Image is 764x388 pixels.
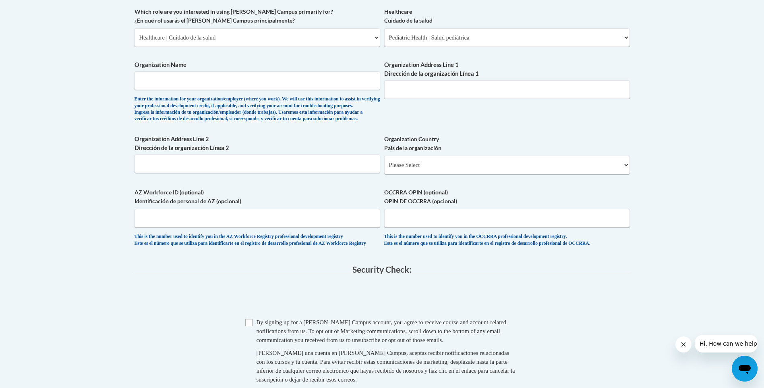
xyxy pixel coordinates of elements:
[675,336,692,353] iframe: Close message
[135,71,380,90] input: Metadata input
[352,264,412,274] span: Security Check:
[135,234,380,247] div: This is the number used to identify you in the AZ Workforce Registry professional development reg...
[321,282,443,314] iframe: reCAPTCHA
[135,96,380,123] div: Enter the information for your organization/employer (where you work). We will use this informati...
[384,135,630,152] label: Organization Country País de la organización
[135,135,380,152] label: Organization Address Line 2 Dirección de la organización Línea 2
[384,188,630,206] label: OCCRRA OPIN (optional) OPIN DE OCCRRA (opcional)
[384,234,630,247] div: This is the number used to identify you in the OCCRRA professional development registry. Este es ...
[5,6,65,12] span: Hi. How can we help?
[384,60,630,78] label: Organization Address Line 1 Dirección de la organización Línea 1
[135,60,380,69] label: Organization Name
[135,154,380,173] input: Metadata input
[384,7,630,25] label: Healthcare Cuidado de la salud
[384,80,630,99] input: Metadata input
[695,335,758,353] iframe: Message from company
[257,350,515,383] span: [PERSON_NAME] una cuenta en [PERSON_NAME] Campus, aceptas recibir notificaciones relacionadas con...
[257,319,507,343] span: By signing up for a [PERSON_NAME] Campus account, you agree to receive course and account-related...
[135,188,380,206] label: AZ Workforce ID (optional) Identificación de personal de AZ (opcional)
[732,356,758,382] iframe: Button to launch messaging window
[135,7,380,25] label: Which role are you interested in using [PERSON_NAME] Campus primarily for? ¿En qué rol usarás el ...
